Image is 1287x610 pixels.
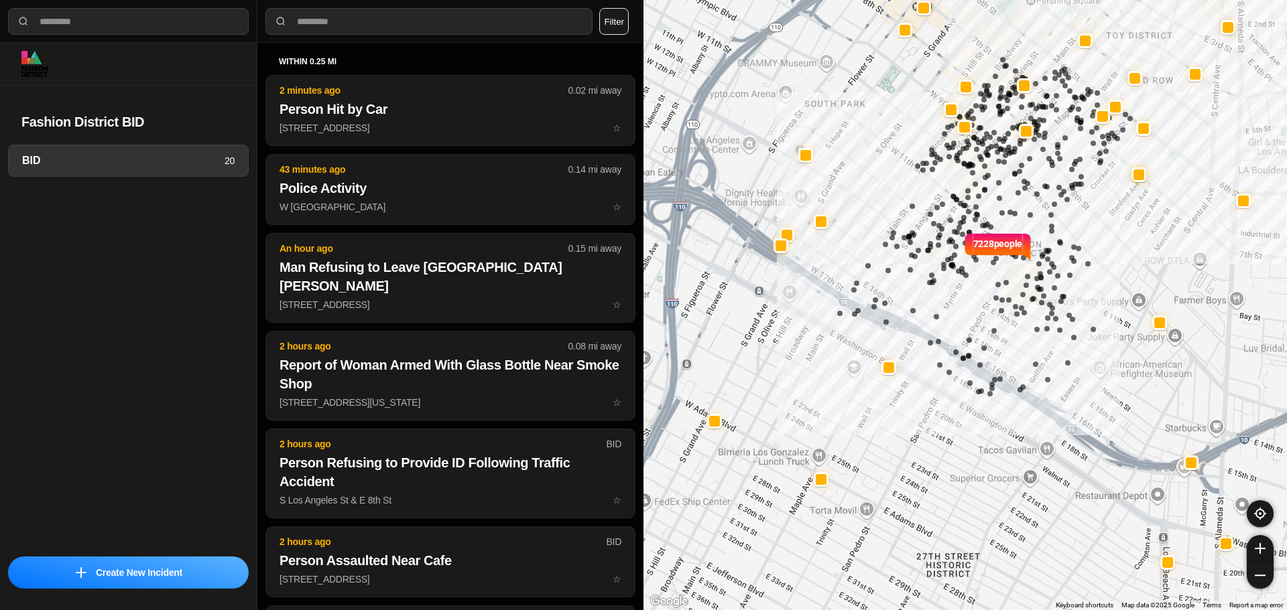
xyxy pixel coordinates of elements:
[265,75,635,146] button: 2 minutes ago0.02 mi awayPerson Hit by Car[STREET_ADDRESS]star
[1255,543,1266,554] img: zoom-in
[280,121,621,135] p: [STREET_ADDRESS]
[8,556,249,589] button: iconCreate New Incident
[973,237,1023,266] p: 7228 people
[265,331,635,421] button: 2 hours ago0.08 mi awayReport of Woman Armed With Glass Bottle Near Smoke Shop[STREET_ADDRESS][US...
[1247,535,1274,562] button: zoom-in
[613,574,621,585] span: star
[280,298,621,311] p: [STREET_ADDRESS]
[265,201,635,212] a: 43 minutes ago0.14 mi awayPolice ActivityW [GEOGRAPHIC_DATA]star
[280,356,621,393] h2: Report of Woman Armed With Glass Bottle Near Smoke Shop
[280,84,568,97] p: 2 minutes ago
[1229,601,1283,609] a: Report a map error
[1247,562,1274,589] button: zoom-out
[280,100,621,119] h2: Person Hit by Car
[76,567,86,578] img: icon
[280,200,621,214] p: W [GEOGRAPHIC_DATA]
[606,535,621,548] p: BID
[280,242,568,255] p: An hour ago
[599,8,629,35] button: Filter
[280,493,621,507] p: S Los Angeles St & E 8th St
[280,453,621,491] h2: Person Refusing to Provide ID Following Traffic Accident
[17,15,30,28] img: search
[225,154,235,167] p: 20
[280,163,568,176] p: 43 minutes ago
[279,56,622,67] h5: within 0.25 mi
[613,299,621,310] span: star
[1203,601,1221,609] a: Terms (opens in new tab)
[647,593,691,610] a: Open this area in Google Maps (opens a new window)
[280,551,621,570] h2: Person Assaulted Near Cafe
[21,112,235,131] h2: Fashion District BID
[265,573,635,585] a: 2 hours agoBIDPerson Assaulted Near Cafe[STREET_ADDRESS]star
[280,573,621,586] p: [STREET_ADDRESS]
[568,163,621,176] p: 0.14 mi away
[265,154,635,225] button: 43 minutes ago0.14 mi awayPolice ActivityW [GEOGRAPHIC_DATA]star
[265,122,635,133] a: 2 minutes ago0.02 mi awayPerson Hit by Car[STREET_ADDRESS]star
[568,339,621,353] p: 0.08 mi away
[280,339,568,353] p: 2 hours ago
[1056,601,1113,610] button: Keyboard shortcuts
[22,153,225,169] h3: BID
[8,145,249,177] a: BID20
[265,429,635,518] button: 2 hours agoBIDPerson Refusing to Provide ID Following Traffic AccidentS Los Angeles St & E 8th St...
[265,526,635,597] button: 2 hours agoBIDPerson Assaulted Near Cafe[STREET_ADDRESS]star
[1247,500,1274,527] button: recenter
[568,84,621,97] p: 0.02 mi away
[1255,570,1266,581] img: zoom-out
[568,242,621,255] p: 0.15 mi away
[280,396,621,409] p: [STREET_ADDRESS][US_STATE]
[265,233,635,323] button: An hour ago0.15 mi awayMan Refusing to Leave [GEOGRAPHIC_DATA][PERSON_NAME][STREET_ADDRESS]star
[647,593,691,610] img: Google
[1254,508,1266,520] img: recenter
[280,258,621,295] h2: Man Refusing to Leave [GEOGRAPHIC_DATA][PERSON_NAME]
[280,179,621,198] h2: Police Activity
[606,437,621,451] p: BID
[1121,601,1194,609] span: Map data ©2025 Google
[96,566,182,579] p: Create New Incident
[963,232,973,261] img: notch
[274,15,288,28] img: search
[1022,232,1032,261] img: notch
[613,397,621,408] span: star
[613,202,621,212] span: star
[280,437,606,451] p: 2 hours ago
[265,494,635,506] a: 2 hours agoBIDPerson Refusing to Provide ID Following Traffic AccidentS Los Angeles St & E 8th St...
[613,495,621,506] span: star
[21,51,48,77] img: logo
[265,396,635,408] a: 2 hours ago0.08 mi awayReport of Woman Armed With Glass Bottle Near Smoke Shop[STREET_ADDRESS][US...
[280,535,606,548] p: 2 hours ago
[265,299,635,310] a: An hour ago0.15 mi awayMan Refusing to Leave [GEOGRAPHIC_DATA][PERSON_NAME][STREET_ADDRESS]star
[613,123,621,133] span: star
